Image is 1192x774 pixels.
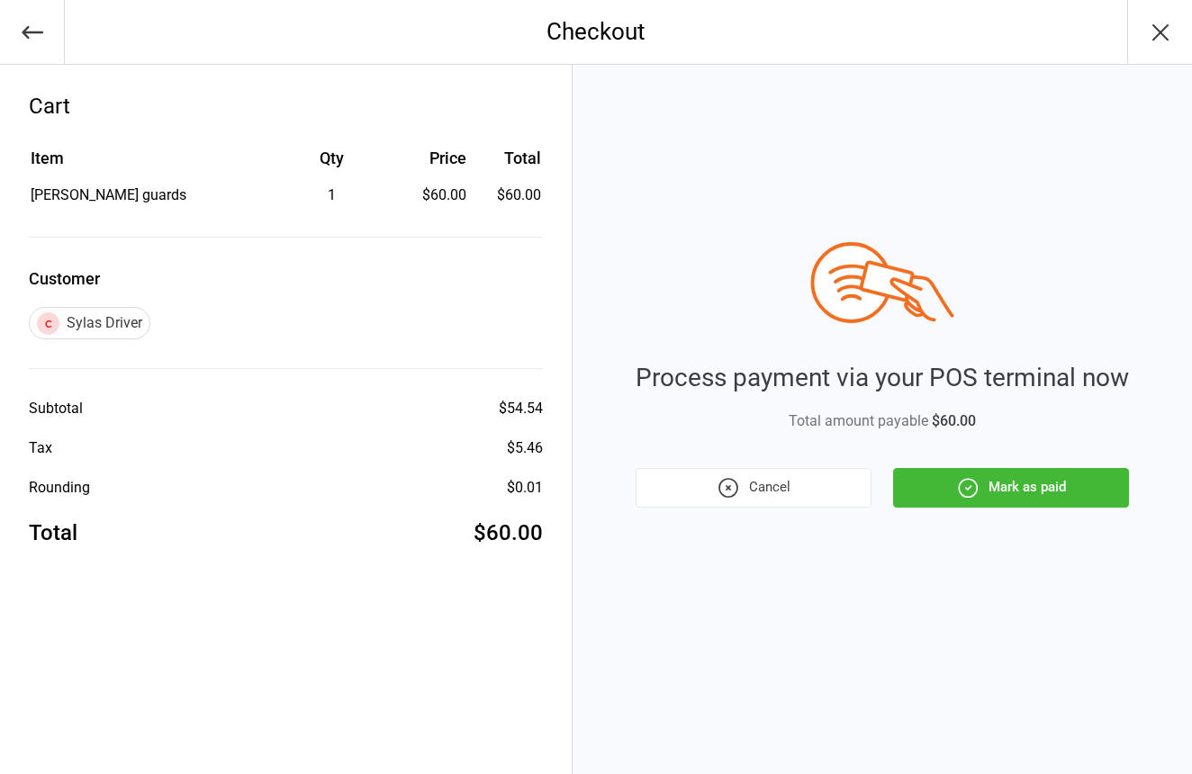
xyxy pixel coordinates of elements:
div: Rounding [29,477,90,499]
th: Qty [270,146,393,183]
div: $60.00 [474,517,543,549]
span: [PERSON_NAME] guards [31,186,186,203]
button: Cancel [636,468,871,508]
label: Customer [29,266,543,291]
th: Total [474,146,541,183]
div: Price [396,146,466,170]
div: Total amount payable [636,410,1129,432]
div: $54.54 [499,398,543,419]
th: Item [31,146,268,183]
div: $0.01 [507,477,543,499]
div: Cart [29,90,543,122]
td: $60.00 [474,184,541,206]
div: Sylas Driver [29,307,150,339]
div: $5.46 [507,437,543,459]
div: Total [29,517,77,549]
div: $60.00 [396,184,466,206]
div: Tax [29,437,52,459]
span: $60.00 [932,412,976,429]
div: 1 [270,184,393,206]
button: Mark as paid [893,468,1129,508]
div: Subtotal [29,398,83,419]
div: Process payment via your POS terminal now [636,359,1129,397]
